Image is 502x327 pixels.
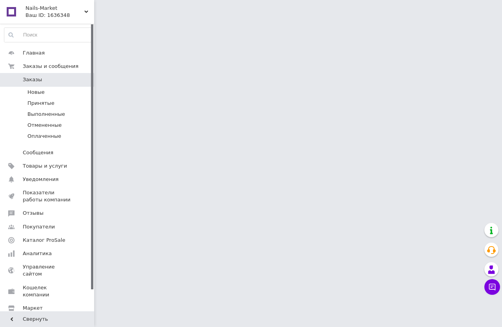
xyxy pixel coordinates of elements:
button: Чат с покупателем [484,279,500,295]
span: Выполненные [27,111,65,118]
span: Каталог ProSale [23,237,65,244]
span: Аналитика [23,250,52,257]
span: Главная [23,49,45,57]
input: Поиск [4,28,92,42]
span: Покупатели [23,223,55,230]
span: Отзывы [23,210,44,217]
span: Маркет [23,305,43,312]
span: Заказы и сообщения [23,63,78,70]
span: Nails-Market [25,5,84,12]
span: Показатели работы компании [23,189,73,203]
span: Отмененные [27,122,62,129]
div: Ваш ID: 1636348 [25,12,94,19]
span: Кошелек компании [23,284,73,298]
span: Новые [27,89,45,96]
span: Управление сайтом [23,263,73,278]
span: Заказы [23,76,42,83]
span: Уведомления [23,176,58,183]
span: Товары и услуги [23,163,67,170]
span: Оплаченные [27,133,61,140]
span: Сообщения [23,149,53,156]
span: Принятые [27,100,55,107]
